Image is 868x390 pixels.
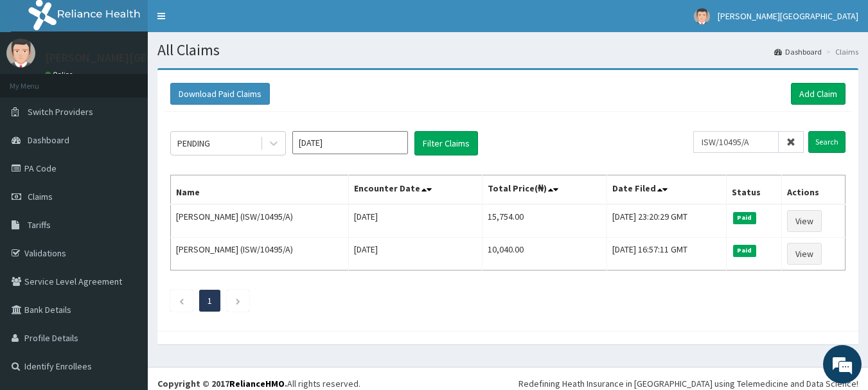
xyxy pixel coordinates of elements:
span: Switch Providers [28,106,93,118]
td: [DATE] [348,238,483,270]
h1: All Claims [157,42,858,58]
td: [DATE] [348,204,483,238]
a: View [787,210,822,232]
input: Select Month and Year [292,131,408,154]
p: [PERSON_NAME][GEOGRAPHIC_DATA] [45,52,235,64]
input: Search by HMO ID [693,131,779,153]
a: Previous page [179,295,184,306]
button: Filter Claims [414,131,478,155]
li: Claims [823,46,858,57]
a: Next page [235,295,241,306]
div: PENDING [177,137,210,150]
a: Page 1 is your current page [208,295,212,306]
th: Status [726,175,781,205]
td: 15,754.00 [483,204,607,238]
span: Paid [733,212,756,224]
td: [DATE] 23:20:29 GMT [607,204,726,238]
th: Name [171,175,349,205]
a: RelianceHMO [229,378,285,389]
span: Dashboard [28,134,69,146]
a: Online [45,70,76,79]
td: [PERSON_NAME] (ISW/10495/A) [171,238,349,270]
th: Encounter Date [348,175,483,205]
td: 10,040.00 [483,238,607,270]
div: Chat with us now [67,72,216,89]
img: d_794563401_company_1708531726252_794563401 [24,64,52,96]
img: User Image [694,8,710,24]
a: View [787,243,822,265]
td: [DATE] 16:57:11 GMT [607,238,726,270]
th: Date Filed [607,175,726,205]
span: Tariffs [28,219,51,231]
span: Paid [733,245,756,256]
a: Add Claim [791,83,846,105]
span: [PERSON_NAME][GEOGRAPHIC_DATA] [718,10,858,22]
a: Dashboard [774,46,822,57]
input: Search [808,131,846,153]
div: Redefining Heath Insurance in [GEOGRAPHIC_DATA] using Telemedicine and Data Science! [518,377,858,390]
span: We're online! [75,114,177,244]
th: Actions [782,175,846,205]
th: Total Price(₦) [483,175,607,205]
textarea: Type your message and hit 'Enter' [6,256,245,301]
div: Minimize live chat window [211,6,242,37]
span: Claims [28,191,53,202]
img: User Image [6,39,35,67]
strong: Copyright © 2017 . [157,378,287,389]
td: [PERSON_NAME] (ISW/10495/A) [171,204,349,238]
button: Download Paid Claims [170,83,270,105]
